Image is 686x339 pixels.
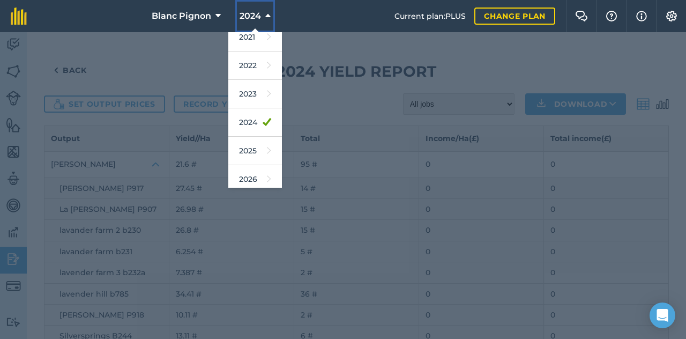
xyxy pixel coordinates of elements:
[665,11,678,21] img: A cog icon
[228,51,282,80] a: 2022
[228,108,282,137] a: 2024
[11,8,27,25] img: fieldmargin Logo
[240,10,261,23] span: 2024
[228,137,282,165] a: 2025
[152,10,211,23] span: Blanc Pignon
[636,10,647,23] img: svg+xml;base64,PHN2ZyB4bWxucz0iaHR0cDovL3d3dy53My5vcmcvMjAwMC9zdmciIHdpZHRoPSIxNyIgaGVpZ2h0PSIxNy...
[228,80,282,108] a: 2023
[228,165,282,194] a: 2026
[575,11,588,21] img: Two speech bubbles overlapping with the left bubble in the forefront
[650,303,675,328] div: Open Intercom Messenger
[605,11,618,21] img: A question mark icon
[394,10,466,22] span: Current plan : PLUS
[228,23,282,51] a: 2021
[474,8,555,25] a: Change plan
